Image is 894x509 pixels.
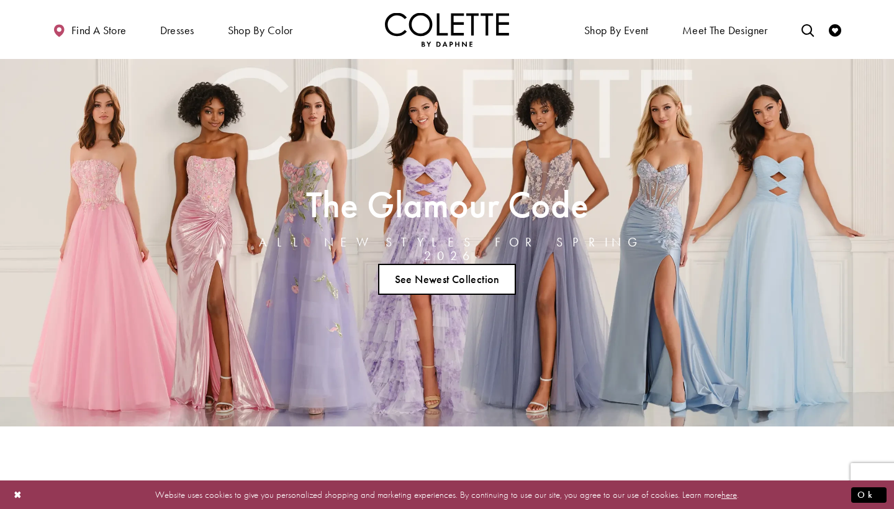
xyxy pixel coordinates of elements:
[225,12,296,47] span: Shop by color
[682,24,768,37] span: Meet the designer
[240,259,654,300] ul: Slider Links
[798,12,817,47] a: Toggle search
[89,486,805,503] p: Website uses cookies to give you personalized shopping and marketing experiences. By continuing t...
[826,12,844,47] a: Check Wishlist
[71,24,127,37] span: Find a store
[721,488,737,500] a: here
[244,187,650,222] h2: The Glamour Code
[378,264,516,295] a: See Newest Collection The Glamour Code ALL NEW STYLES FOR SPRING 2026
[7,484,29,505] button: Close Dialog
[679,12,771,47] a: Meet the designer
[228,24,293,37] span: Shop by color
[157,12,197,47] span: Dresses
[385,12,509,47] img: Colette by Daphne
[50,12,129,47] a: Find a store
[160,24,194,37] span: Dresses
[851,487,887,502] button: Submit Dialog
[581,12,652,47] span: Shop By Event
[244,235,650,263] h4: ALL NEW STYLES FOR SPRING 2026
[584,24,649,37] span: Shop By Event
[385,12,509,47] a: Visit Home Page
